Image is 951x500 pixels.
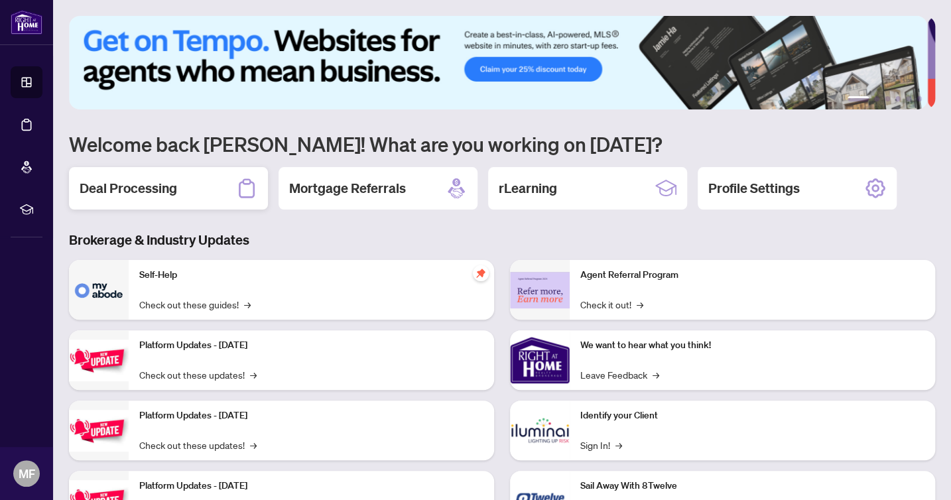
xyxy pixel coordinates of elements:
[580,408,924,423] p: Identify your Client
[848,96,869,101] button: 1
[139,438,257,452] a: Check out these updates!→
[139,297,251,312] a: Check out these guides!→
[580,438,622,452] a: Sign In!→
[69,340,129,381] img: Platform Updates - July 21, 2025
[708,179,800,198] h2: Profile Settings
[11,10,42,34] img: logo
[637,297,643,312] span: →
[580,367,659,382] a: Leave Feedback→
[580,268,924,282] p: Agent Referral Program
[653,367,659,382] span: →
[69,410,129,452] img: Platform Updates - July 8, 2025
[69,16,927,109] img: Slide 0
[19,464,35,483] span: MF
[510,330,570,390] img: We want to hear what you think!
[289,179,406,198] h2: Mortgage Referrals
[615,438,622,452] span: →
[139,479,483,493] p: Platform Updates - [DATE]
[510,272,570,308] img: Agent Referral Program
[885,96,890,101] button: 3
[250,438,257,452] span: →
[139,338,483,353] p: Platform Updates - [DATE]
[874,96,879,101] button: 2
[244,297,251,312] span: →
[499,179,557,198] h2: rLearning
[906,96,911,101] button: 5
[895,96,901,101] button: 4
[69,231,935,249] h3: Brokerage & Industry Updates
[69,131,935,156] h1: Welcome back [PERSON_NAME]! What are you working on [DATE]?
[580,297,643,312] a: Check it out!→
[139,268,483,282] p: Self-Help
[917,96,922,101] button: 6
[69,260,129,320] img: Self-Help
[510,401,570,460] img: Identify your Client
[139,408,483,423] p: Platform Updates - [DATE]
[580,338,924,353] p: We want to hear what you think!
[80,179,177,198] h2: Deal Processing
[250,367,257,382] span: →
[473,265,489,281] span: pushpin
[139,367,257,382] a: Check out these updates!→
[580,479,924,493] p: Sail Away With 8Twelve
[898,454,938,493] button: Open asap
